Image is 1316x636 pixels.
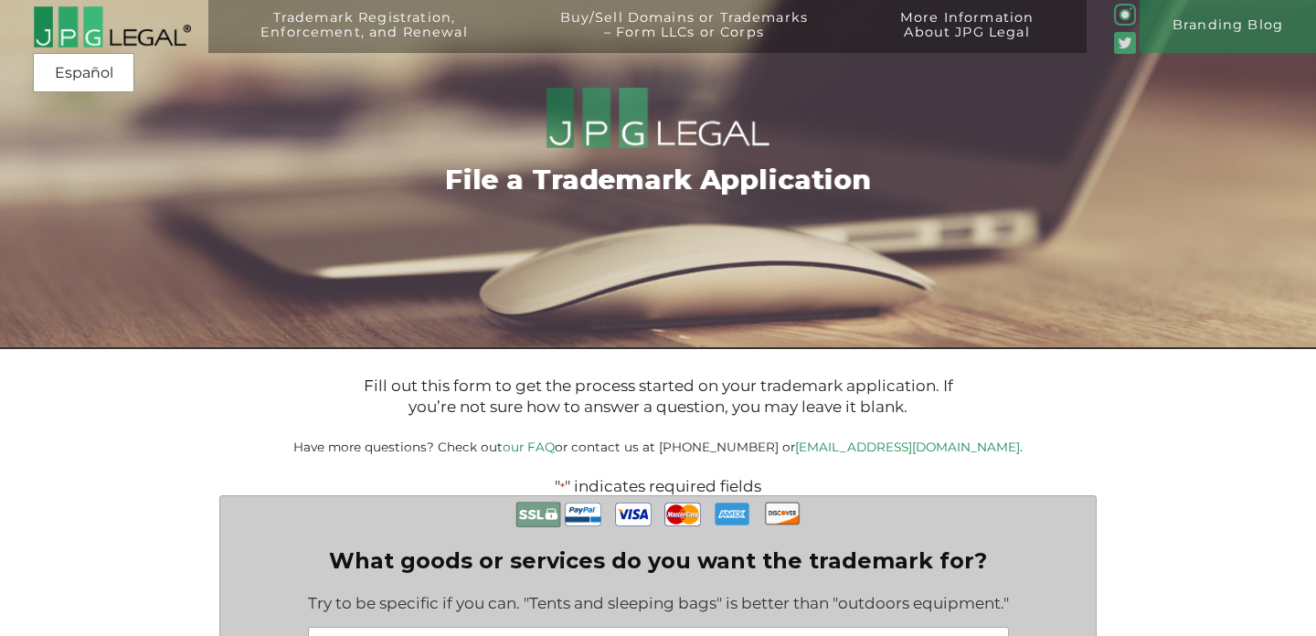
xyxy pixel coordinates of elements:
img: AmEx [714,496,750,532]
a: our FAQ [503,440,555,454]
img: PayPal [565,496,601,533]
label: What goods or services do you want the trademark for? [308,547,1009,574]
p: Fill out this form to get the process started on your trademark application. If you’re not sure h... [342,376,973,419]
p: " " indicates required fields [171,477,1145,495]
img: glyph-logo_May2016-green3-90.png [1114,4,1136,26]
a: Español [38,57,129,90]
div: Try to be specific if you can. "Tents and sleeping bags" is better than "outdoors equipment." [308,582,1009,627]
img: Secure Payment with SSL [515,496,561,534]
img: 2016-logo-black-letters-3-r.png [33,5,191,48]
a: [EMAIL_ADDRESS][DOMAIN_NAME] [795,440,1020,454]
a: More InformationAbout JPG Legal [861,11,1074,64]
a: Trademark Registration,Enforcement, and Renewal [221,11,507,64]
img: Visa [615,496,652,533]
small: Have more questions? Check out or contact us at [PHONE_NUMBER] or . [293,440,1023,454]
img: MasterCard [664,496,701,533]
a: Buy/Sell Domains or Trademarks– Form LLCs or Corps [520,11,847,64]
img: Twitter_Social_Icon_Rounded_Square_Color-mid-green3-90.png [1114,32,1136,54]
img: Discover [764,496,801,531]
